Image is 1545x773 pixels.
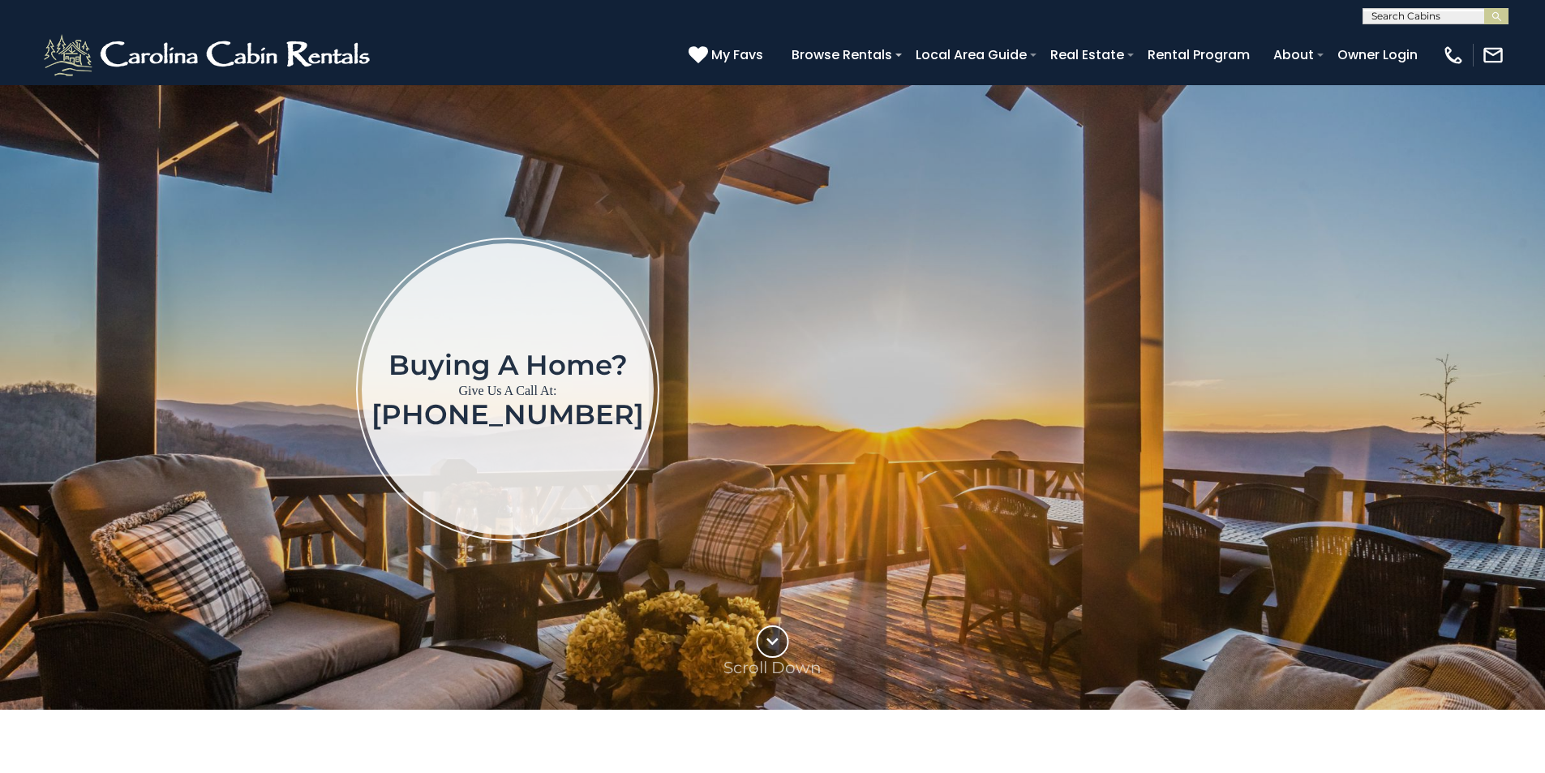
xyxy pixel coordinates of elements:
iframe: New Contact Form [921,170,1450,608]
a: My Favs [689,45,767,66]
p: Scroll Down [723,658,822,677]
img: mail-regular-white.png [1482,44,1504,67]
a: Real Estate [1042,41,1132,69]
a: [PHONE_NUMBER] [371,397,644,432]
a: Local Area Guide [908,41,1035,69]
a: Browse Rentals [783,41,900,69]
a: About [1265,41,1322,69]
img: White-1-2.png [41,31,377,79]
h1: Buying a home? [371,350,644,380]
a: Owner Login [1329,41,1426,69]
a: Rental Program [1139,41,1258,69]
span: My Favs [711,45,763,65]
img: phone-regular-white.png [1442,44,1465,67]
p: Give Us A Call At: [371,380,644,402]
